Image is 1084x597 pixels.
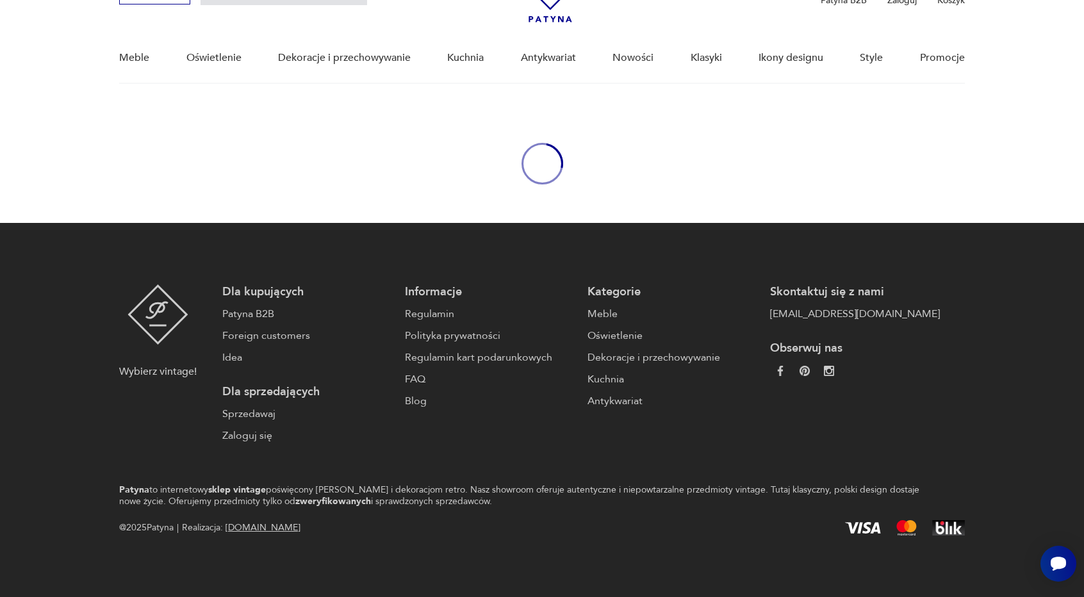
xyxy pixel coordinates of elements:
p: Dla kupujących [222,284,392,300]
p: Informacje [405,284,575,300]
a: Oświetlenie [587,328,757,343]
img: Patyna - sklep z meblami i dekoracjami vintage [127,284,188,345]
p: Kategorie [587,284,757,300]
p: Obserwuj nas [770,341,940,356]
a: Kuchnia [447,33,484,83]
a: Kuchnia [587,372,757,387]
img: Mastercard [896,520,917,536]
a: Promocje [920,33,965,83]
a: Nowości [612,33,653,83]
a: Klasyki [691,33,722,83]
a: Style [860,33,883,83]
a: Antykwariat [587,393,757,409]
a: Oświetlenie [186,33,242,83]
a: Antykwariat [521,33,576,83]
a: Dekoracje i przechowywanie [278,33,411,83]
a: Zaloguj się [222,428,392,443]
a: Patyna B2B [222,306,392,322]
a: Ikony designu [759,33,823,83]
img: Visa [845,522,881,534]
p: Skontaktuj się z nami [770,284,940,300]
a: Foreign customers [222,328,392,343]
a: Polityka prywatności [405,328,575,343]
img: da9060093f698e4c3cedc1453eec5031.webp [775,366,785,376]
img: BLIK [932,520,965,536]
strong: sklep vintage [208,484,266,496]
strong: zweryfikowanych [295,495,371,507]
img: c2fd9cf7f39615d9d6839a72ae8e59e5.webp [824,366,834,376]
p: to internetowy poświęcony [PERSON_NAME] i dekoracjom retro. Nasz showroom oferuje autentyczne i n... [119,484,920,507]
a: Blog [405,393,575,409]
strong: Patyna [119,484,149,496]
a: Regulamin kart podarunkowych [405,350,575,365]
p: Wybierz vintage! [119,364,197,379]
a: Meble [119,33,149,83]
a: Idea [222,350,392,365]
a: [DOMAIN_NAME] [226,521,300,534]
span: @ 2025 Patyna [119,520,174,536]
span: Realizacja: [182,520,300,536]
a: Dekoracje i przechowywanie [587,350,757,365]
a: Meble [587,306,757,322]
a: Sprzedawaj [222,406,392,421]
iframe: Smartsupp widget button [1040,546,1076,582]
a: Regulamin [405,306,575,322]
div: | [177,520,179,536]
p: Dla sprzedających [222,384,392,400]
a: FAQ [405,372,575,387]
img: 37d27d81a828e637adc9f9cb2e3d3a8a.webp [800,366,810,376]
a: [EMAIL_ADDRESS][DOMAIN_NAME] [770,306,940,322]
